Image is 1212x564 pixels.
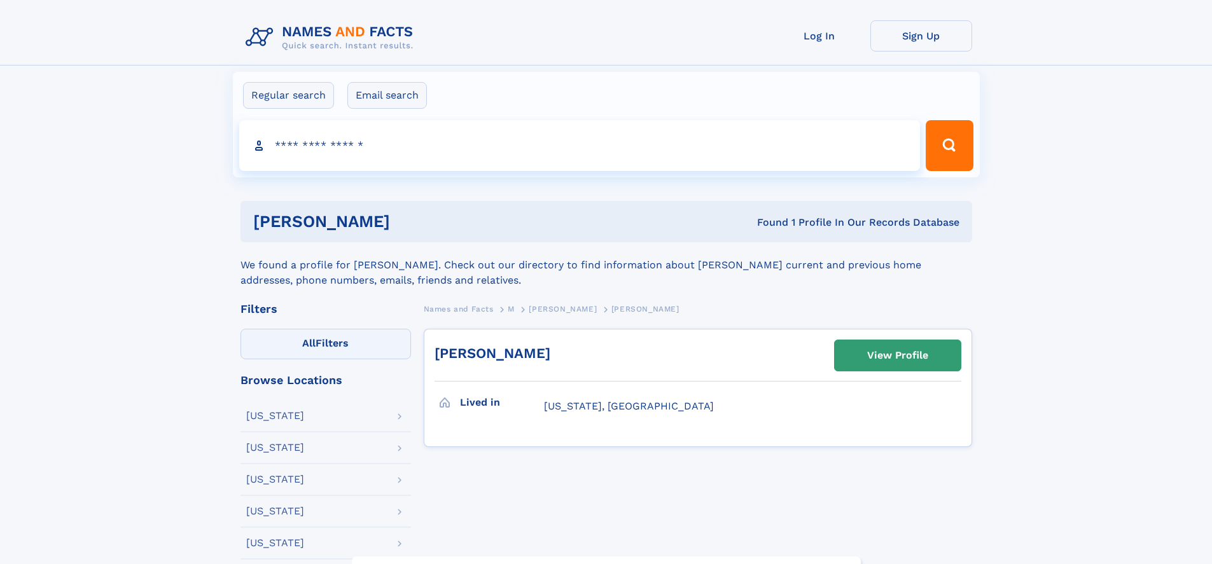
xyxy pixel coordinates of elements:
label: Regular search [243,82,334,109]
div: Filters [240,303,411,315]
label: Filters [240,329,411,359]
a: [PERSON_NAME] [529,301,597,317]
div: [US_STATE] [246,506,304,516]
input: search input [239,120,921,171]
a: Log In [769,20,870,52]
a: [PERSON_NAME] [435,345,550,361]
a: Sign Up [870,20,972,52]
a: View Profile [835,340,961,371]
div: [US_STATE] [246,474,304,485]
div: Browse Locations [240,375,411,386]
div: [US_STATE] [246,411,304,421]
span: [PERSON_NAME] [529,305,597,313]
div: [US_STATE] [246,538,304,548]
span: [US_STATE], [GEOGRAPHIC_DATA] [544,400,714,412]
a: Names and Facts [424,301,494,317]
h3: Lived in [460,392,544,413]
div: Found 1 Profile In Our Records Database [573,216,959,230]
div: [US_STATE] [246,443,304,453]
div: We found a profile for [PERSON_NAME]. Check out our directory to find information about [PERSON_N... [240,242,972,288]
img: Logo Names and Facts [240,20,424,55]
span: [PERSON_NAME] [611,305,679,313]
span: All [302,337,316,349]
a: M [508,301,515,317]
h1: [PERSON_NAME] [253,214,574,230]
label: Email search [347,82,427,109]
div: View Profile [867,341,928,370]
button: Search Button [926,120,973,171]
span: M [508,305,515,313]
